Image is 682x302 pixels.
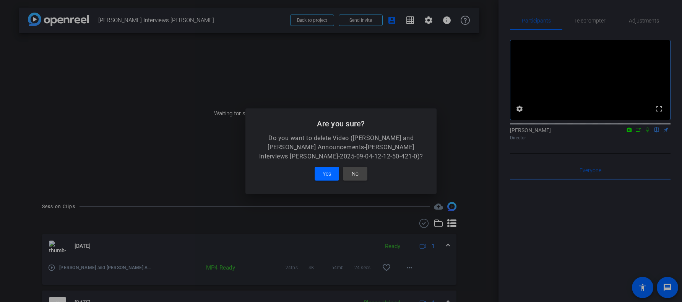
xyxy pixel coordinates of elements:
[352,169,359,178] span: No
[343,167,367,181] button: No
[255,118,427,130] h2: Are you sure?
[255,134,427,161] p: Do you want to delete Video ([PERSON_NAME] and [PERSON_NAME] Announcements-[PERSON_NAME] Intervie...
[323,169,331,178] span: Yes
[315,167,339,181] button: Yes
